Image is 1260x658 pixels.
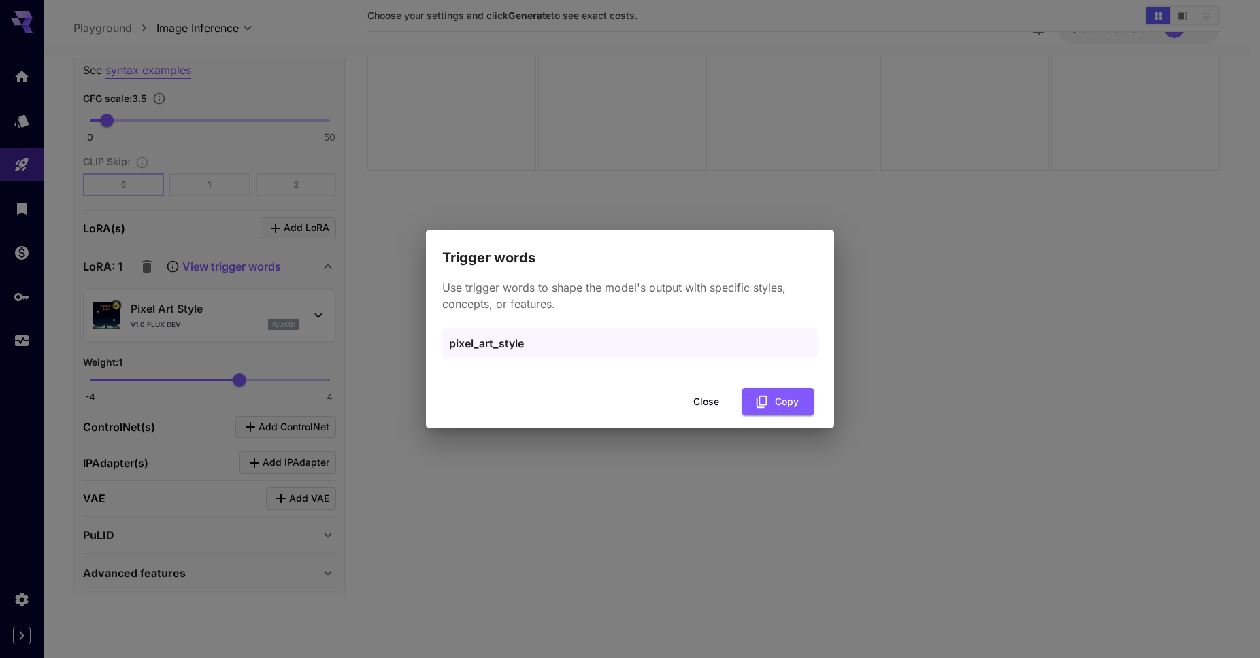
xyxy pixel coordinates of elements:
[676,388,737,416] button: Close
[442,279,818,312] p: Use trigger words to shape the model's output with specific styles, concepts, or features.
[742,388,814,416] button: Copy
[426,230,834,269] h2: Trigger words
[1192,593,1260,658] iframe: Chat Widget
[449,335,811,351] p: pixel_art_style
